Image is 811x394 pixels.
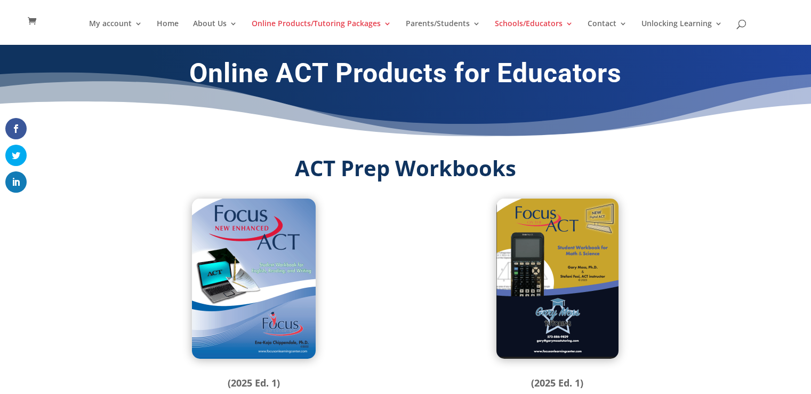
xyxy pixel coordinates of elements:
[495,20,573,45] a: Schools/Educators
[89,20,142,45] a: My account
[252,20,391,45] a: Online Products/Tutoring Packages
[588,20,627,45] a: Contact
[295,153,516,183] strong: ACT Prep Workbooks
[531,376,583,389] strong: (2025 Ed. 1)
[193,20,237,45] a: About Us
[192,199,316,359] img: ACT Prep English-Reading Workbook (2025 ed. 1)
[496,199,619,359] img: ACT Prep Math-Science Workbook (2025 ed. 1)
[641,20,722,45] a: Unlocking Learning
[157,20,179,45] a: Home
[406,20,480,45] a: Parents/Students
[228,376,280,389] strong: (2025 Ed. 1)
[118,57,694,94] h1: Online ACT Products for Educators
